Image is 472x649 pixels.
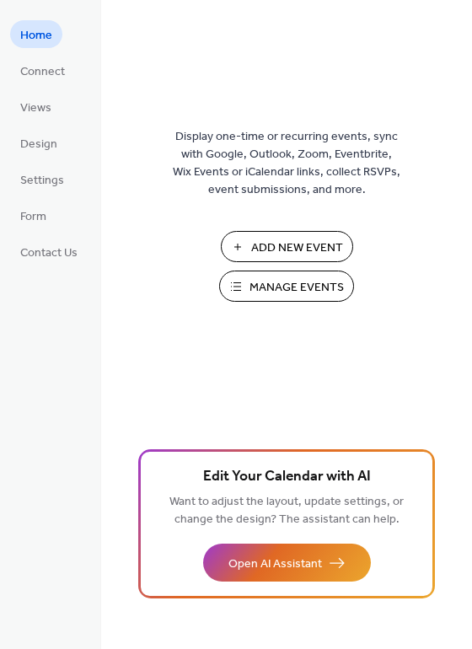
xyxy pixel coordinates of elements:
span: Home [20,27,52,45]
span: Display one-time or recurring events, sync with Google, Outlook, Zoom, Eventbrite, Wix Events or ... [173,128,400,199]
span: Want to adjust the layout, update settings, or change the design? The assistant can help. [169,491,404,531]
span: Settings [20,172,64,190]
a: Home [10,20,62,48]
button: Open AI Assistant [203,544,371,582]
a: Settings [10,165,74,193]
span: Design [20,136,57,153]
span: Edit Your Calendar with AI [203,465,371,489]
button: Add New Event [221,231,353,262]
span: Views [20,99,51,117]
a: Form [10,201,56,229]
button: Manage Events [219,271,354,302]
a: Contact Us [10,238,88,265]
span: Open AI Assistant [228,555,322,573]
a: Views [10,93,62,121]
a: Design [10,129,67,157]
span: Form [20,208,46,226]
span: Add New Event [251,239,343,257]
span: Contact Us [20,244,78,262]
span: Connect [20,63,65,81]
a: Connect [10,56,75,84]
span: Manage Events [249,279,344,297]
